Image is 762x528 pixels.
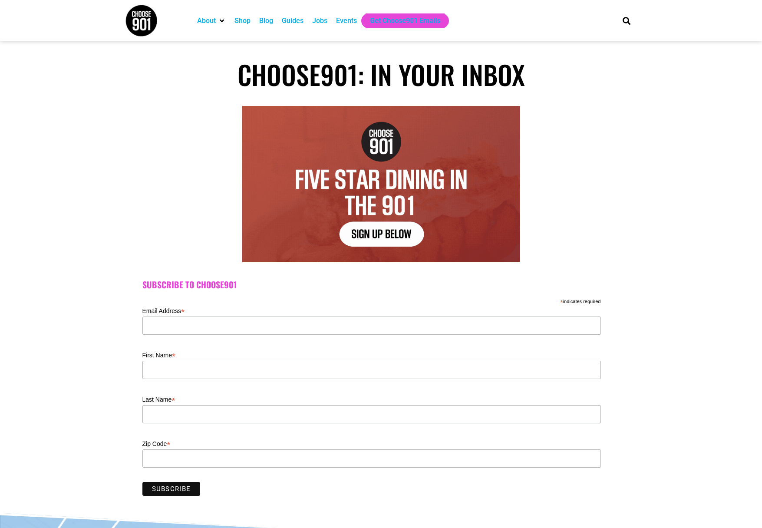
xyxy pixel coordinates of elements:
a: Blog [259,16,273,26]
label: Zip Code [142,438,601,448]
a: About [197,16,216,26]
div: About [193,13,230,28]
a: Get Choose901 Emails [370,16,440,26]
label: Last Name [142,393,601,404]
a: Shop [234,16,251,26]
nav: Main nav [193,13,608,28]
img: Text graphic with "Choose 901" logo. Reads: "7 Things to Do in Memphis This Week. Sign Up Below."... [242,106,520,262]
a: Jobs [312,16,327,26]
a: Guides [282,16,303,26]
h2: Subscribe to Choose901 [142,280,620,290]
h1: Choose901: In Your Inbox [125,59,637,90]
div: Search [619,13,633,28]
label: First Name [142,349,601,360]
label: Email Address [142,305,601,315]
div: indicates required [142,297,601,305]
input: Subscribe [142,482,201,496]
a: Events [336,16,357,26]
